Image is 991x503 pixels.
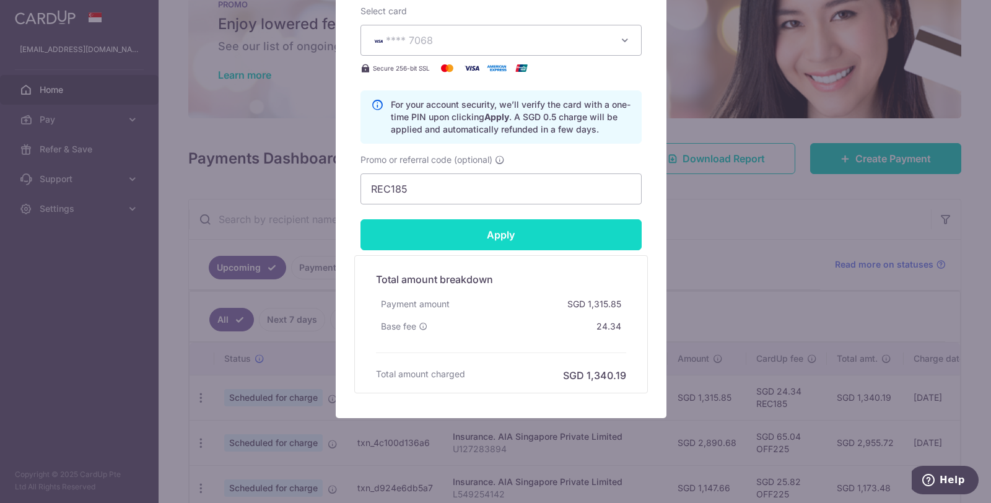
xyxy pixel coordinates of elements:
div: SGD 1,315.85 [562,293,626,315]
input: Apply [360,219,642,250]
b: Apply [484,112,509,122]
h5: Total amount breakdown [376,272,626,287]
span: Promo or referral code (optional) [360,154,492,166]
div: 24.34 [592,315,626,338]
img: American Express [484,61,509,76]
span: Base fee [381,320,416,333]
h6: SGD 1,340.19 [563,368,626,383]
label: Select card [360,5,407,17]
p: For your account security, we’ll verify the card with a one-time PIN upon clicking . A SGD 0.5 ch... [391,98,631,136]
img: VISA [371,37,386,45]
span: Secure 256-bit SSL [373,63,430,73]
div: Payment amount [376,293,455,315]
img: Mastercard [435,61,460,76]
img: Visa [460,61,484,76]
iframe: Opens a widget where you can find more information [912,466,979,497]
h6: Total amount charged [376,368,465,380]
img: UnionPay [509,61,534,76]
